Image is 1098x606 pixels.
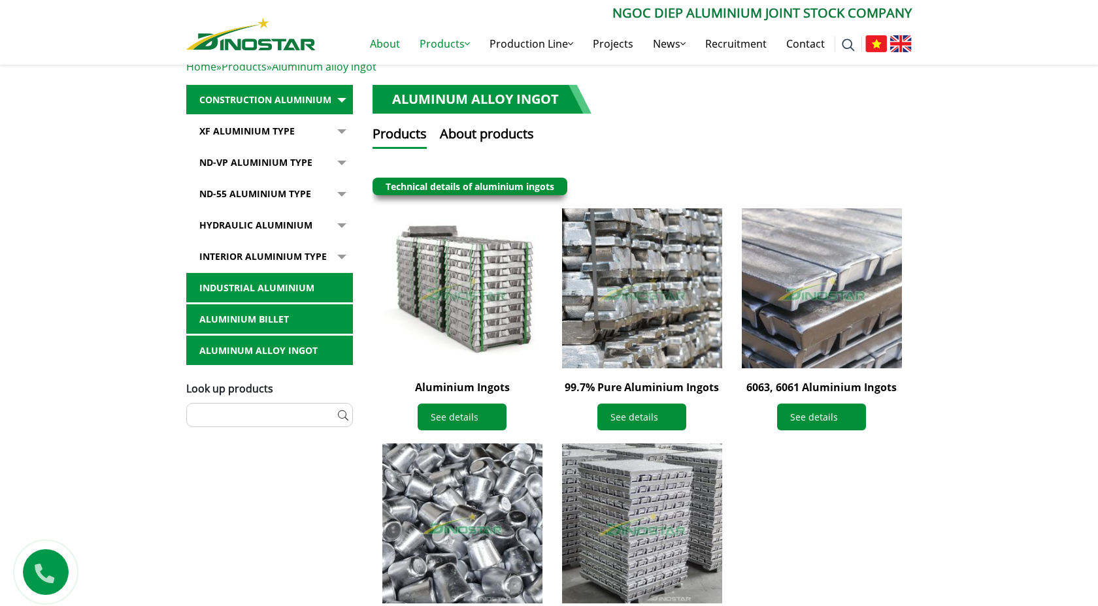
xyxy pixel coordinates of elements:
a: ND-VP Aluminium type [186,148,353,178]
a: News [643,23,695,65]
a: Production Line [480,23,583,65]
img: 99.7% Pure Aluminium Ingots [562,208,722,368]
a: 6063, 6061 Aluminium Ingots [746,380,897,394]
a: Products [222,59,267,74]
a: Aluminum alloy ingot [186,336,353,366]
span: Look up products [186,381,273,396]
a: Aluminium Ingots [415,380,510,394]
img: Silicon Alloy Aluminium Ingots [562,443,722,603]
a: Products [410,23,480,65]
img: 6063, 6061 Aluminium Ingots [742,208,902,368]
a: See details [418,404,507,430]
img: English [890,35,912,52]
a: Technical details of aluminium ingots [386,180,554,193]
a: See details [777,404,866,430]
a: Construction Aluminium [186,85,353,115]
img: Tiếng Việt [865,35,887,52]
button: Products [373,124,427,149]
img: search [842,39,855,52]
button: About products [440,124,534,149]
span: Aluminum alloy ingot [272,59,376,74]
a: Aluminium billet [186,304,353,334]
a: XF Aluminium type [186,116,353,146]
img: Aluminium Ingots [382,208,542,368]
a: About [360,23,410,65]
a: Interior Aluminium Type [186,242,353,272]
h1: Aluminum alloy ingot [373,85,591,114]
span: » » [186,59,376,74]
a: Home [186,59,216,74]
a: Hydraulic Aluminium [186,210,353,240]
a: ND-55 Aluminium type [186,179,353,209]
img: Nhôm Dinostar [186,18,316,50]
p: Ngoc Diep Aluminium Joint Stock Company [316,3,912,23]
a: See details [597,404,686,430]
a: Recruitment [695,23,776,65]
a: Projects [583,23,643,65]
a: Contact [776,23,835,65]
a: 99.7% Pure Aluminium Ingots [565,380,719,394]
img: Degassing aluminium [382,443,542,603]
a: Industrial aluminium [186,273,353,303]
